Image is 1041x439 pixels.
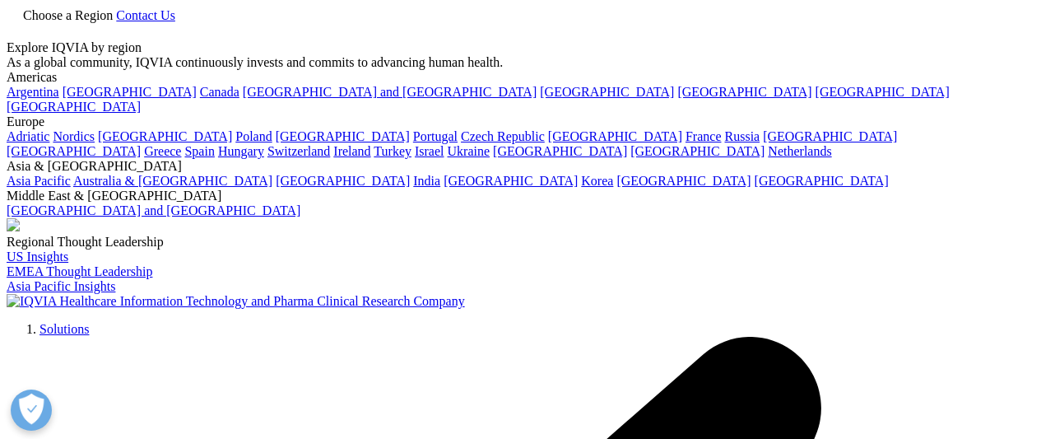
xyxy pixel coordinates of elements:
[7,85,59,99] a: Argentina
[685,129,722,143] a: France
[98,129,232,143] a: [GEOGRAPHIC_DATA]
[7,264,152,278] a: EMEA Thought Leadership
[267,144,330,158] a: Switzerland
[7,144,141,158] a: [GEOGRAPHIC_DATA]
[218,144,264,158] a: Hungary
[53,129,95,143] a: Nordics
[184,144,214,158] a: Spain
[493,144,627,158] a: [GEOGRAPHIC_DATA]
[235,129,272,143] a: Poland
[73,174,272,188] a: Australia & [GEOGRAPHIC_DATA]
[144,144,181,158] a: Greece
[548,129,682,143] a: [GEOGRAPHIC_DATA]
[630,144,764,158] a: [GEOGRAPHIC_DATA]
[7,294,465,309] img: IQVIA Healthcare Information Technology and Pharma Clinical Research Company
[7,159,1034,174] div: Asia & [GEOGRAPHIC_DATA]
[725,129,760,143] a: Russia
[7,114,1034,129] div: Europe
[374,144,411,158] a: Turkey
[461,129,545,143] a: Czech Republic
[7,40,1034,55] div: Explore IQVIA by region
[415,144,444,158] a: Israel
[243,85,537,99] a: [GEOGRAPHIC_DATA] and [GEOGRAPHIC_DATA]
[7,218,20,231] img: 2093_analyzing-data-using-big-screen-display-and-laptop.png
[7,203,300,217] a: [GEOGRAPHIC_DATA] and [GEOGRAPHIC_DATA]
[677,85,811,99] a: [GEOGRAPHIC_DATA]
[7,189,1034,203] div: Middle East & [GEOGRAPHIC_DATA]
[276,174,410,188] a: [GEOGRAPHIC_DATA]
[23,8,113,22] span: Choose a Region
[816,85,950,99] a: [GEOGRAPHIC_DATA]
[116,8,175,22] a: Contact Us
[413,129,458,143] a: Portugal
[444,174,578,188] a: [GEOGRAPHIC_DATA]
[11,390,52,431] button: Open Preferences
[7,70,1034,85] div: Americas
[7,174,71,188] a: Asia Pacific
[7,235,1034,250] div: Regional Thought Leadership
[63,85,197,99] a: [GEOGRAPHIC_DATA]
[7,250,68,264] a: US Insights
[763,129,897,143] a: [GEOGRAPHIC_DATA]
[768,144,831,158] a: Netherlands
[581,174,613,188] a: Korea
[7,129,49,143] a: Adriatic
[333,144,370,158] a: Ireland
[276,129,410,143] a: [GEOGRAPHIC_DATA]
[7,100,141,114] a: [GEOGRAPHIC_DATA]
[200,85,239,99] a: Canada
[40,322,89,336] a: Solutions
[7,55,1034,70] div: As a global community, IQVIA continuously invests and commits to advancing human health.
[755,174,889,188] a: [GEOGRAPHIC_DATA]
[540,85,674,99] a: [GEOGRAPHIC_DATA]
[413,174,440,188] a: India
[448,144,490,158] a: Ukraine
[616,174,751,188] a: [GEOGRAPHIC_DATA]
[7,279,115,293] a: Asia Pacific Insights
